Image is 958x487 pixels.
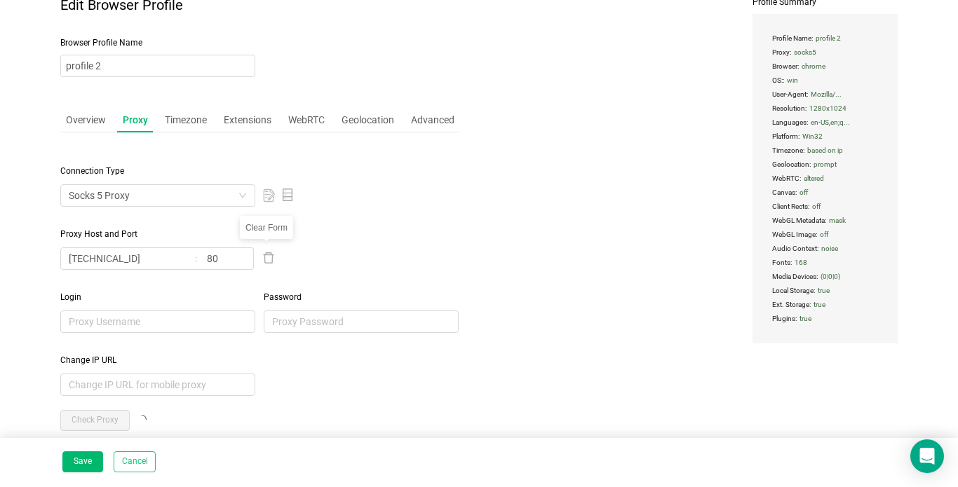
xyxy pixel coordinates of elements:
[820,227,828,242] span: off
[814,297,825,312] span: true
[814,157,837,172] span: prompt
[811,87,842,102] span: Mozilla/...
[770,312,880,326] span: Plugins :
[770,256,880,270] span: Fonts :
[770,242,880,256] span: Audio Context :
[283,107,330,133] div: WebRTC
[199,247,254,270] input: 80
[69,185,130,206] div: Socks 5 Proxy
[218,107,277,133] div: Extensions
[281,188,294,201] i: icon: database
[60,247,194,270] input: IP Address
[60,310,255,333] input: Proxy Username
[245,223,288,233] span: Clear Form
[60,410,130,431] button: Check Proxy
[60,165,460,177] span: Connection Type
[770,88,880,102] span: User-Agent :
[807,143,843,158] span: based on ip
[770,144,880,158] span: Timezone :
[137,415,147,425] i: icon: loading
[787,73,798,88] span: win
[770,158,880,172] span: Geolocation :
[829,213,846,228] span: mask
[264,291,459,303] span: Password
[770,60,880,74] span: Browser :
[800,185,808,200] span: off
[60,228,460,240] span: Proxy Host and Port
[405,107,460,133] div: Advanced
[910,439,944,473] div: Open Intercom Messenger
[117,107,154,133] div: Proxy
[795,255,807,270] span: 168
[770,284,880,298] span: Local Storage :
[770,32,880,46] span: Profile Name :
[804,171,824,186] span: altered
[770,116,880,130] span: Languages :
[264,310,459,333] input: Proxy Password
[60,373,255,396] input: Change IP URL for mobile proxy
[802,129,823,144] span: Win32
[821,241,838,256] span: noise
[114,451,156,472] button: Cancel
[262,252,275,264] i: icon: delete
[770,46,880,60] span: Proxy :
[770,102,880,116] span: Resolution :
[62,451,103,472] button: Save
[770,186,880,200] span: Canvas :
[816,31,841,46] span: profile 2
[60,354,460,366] span: Change IP URL
[812,199,821,214] span: off
[770,298,880,312] span: Ext. Storage :
[770,228,880,242] span: WebGL Image :
[770,200,880,214] span: Client Rects :
[60,38,255,48] span: Browser Profile Name
[809,101,846,116] span: 1280x1024
[336,107,400,133] div: Geolocation
[770,172,880,186] span: WebRTC :
[60,291,255,303] span: Login
[770,74,880,88] span: OS ::
[770,214,880,228] span: WebGL Metadata :
[802,59,825,74] span: chrome
[811,115,850,130] span: en-US,en;q...
[770,270,880,284] span: Media Devices :
[159,107,212,133] div: Timezone
[794,45,816,60] span: socks5
[60,107,112,133] div: Overview
[770,130,880,144] span: Platform :
[818,283,830,298] span: true
[238,191,247,201] i: icon: down
[821,269,840,284] span: ( 0 | 0 | 0 )
[800,311,811,326] span: true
